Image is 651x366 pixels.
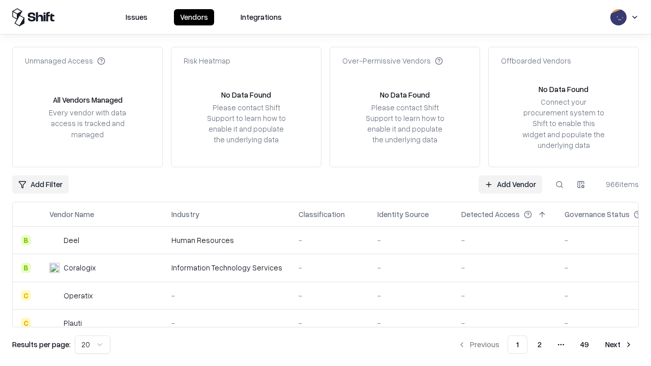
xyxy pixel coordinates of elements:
div: Identity Source [377,209,429,220]
div: Human Resources [171,235,282,246]
div: - [299,235,361,246]
div: - [377,262,445,273]
div: Please contact Shift Support to learn how to enable it and populate the underlying data [204,102,288,145]
div: C [21,318,31,328]
div: - [299,262,361,273]
div: Deel [64,235,79,246]
div: - [461,318,548,328]
div: Connect your procurement system to Shift to enable this widget and populate the underlying data [521,97,606,150]
button: Integrations [234,9,288,25]
div: No Data Found [380,89,430,100]
div: No Data Found [221,89,271,100]
button: 1 [508,335,527,354]
div: - [299,318,361,328]
div: Governance Status [565,209,630,220]
img: Operatix [49,290,60,300]
div: Every vendor with data access is tracked and managed [45,107,130,139]
button: Next [599,335,639,354]
div: Industry [171,209,199,220]
div: All Vendors Managed [53,95,123,105]
img: Coralogix [49,263,60,273]
div: - [377,235,445,246]
button: Issues [120,9,154,25]
div: Over-Permissive Vendors [342,55,443,66]
div: - [461,262,548,273]
div: - [461,290,548,301]
button: 2 [529,335,550,354]
button: Vendors [174,9,214,25]
div: Coralogix [64,262,96,273]
div: No Data Found [539,84,588,95]
div: Operatix [64,290,93,301]
div: - [171,318,282,328]
div: Unmanaged Access [25,55,105,66]
div: - [171,290,282,301]
button: 49 [572,335,597,354]
div: - [377,318,445,328]
nav: pagination [452,335,639,354]
div: Offboarded Vendors [501,55,571,66]
div: Information Technology Services [171,262,282,273]
div: Plauti [64,318,82,328]
div: B [21,235,31,246]
div: C [21,290,31,300]
div: Classification [299,209,345,220]
div: Risk Heatmap [184,55,230,66]
div: Please contact Shift Support to learn how to enable it and populate the underlying data [363,102,447,145]
div: Detected Access [461,209,520,220]
img: Deel [49,235,60,246]
a: Add Vendor [479,175,542,194]
div: - [299,290,361,301]
div: Vendor Name [49,209,94,220]
img: Plauti [49,318,60,328]
div: 966 items [598,179,639,190]
button: Add Filter [12,175,69,194]
p: Results per page: [12,339,71,350]
div: B [21,263,31,273]
div: - [377,290,445,301]
div: - [461,235,548,246]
